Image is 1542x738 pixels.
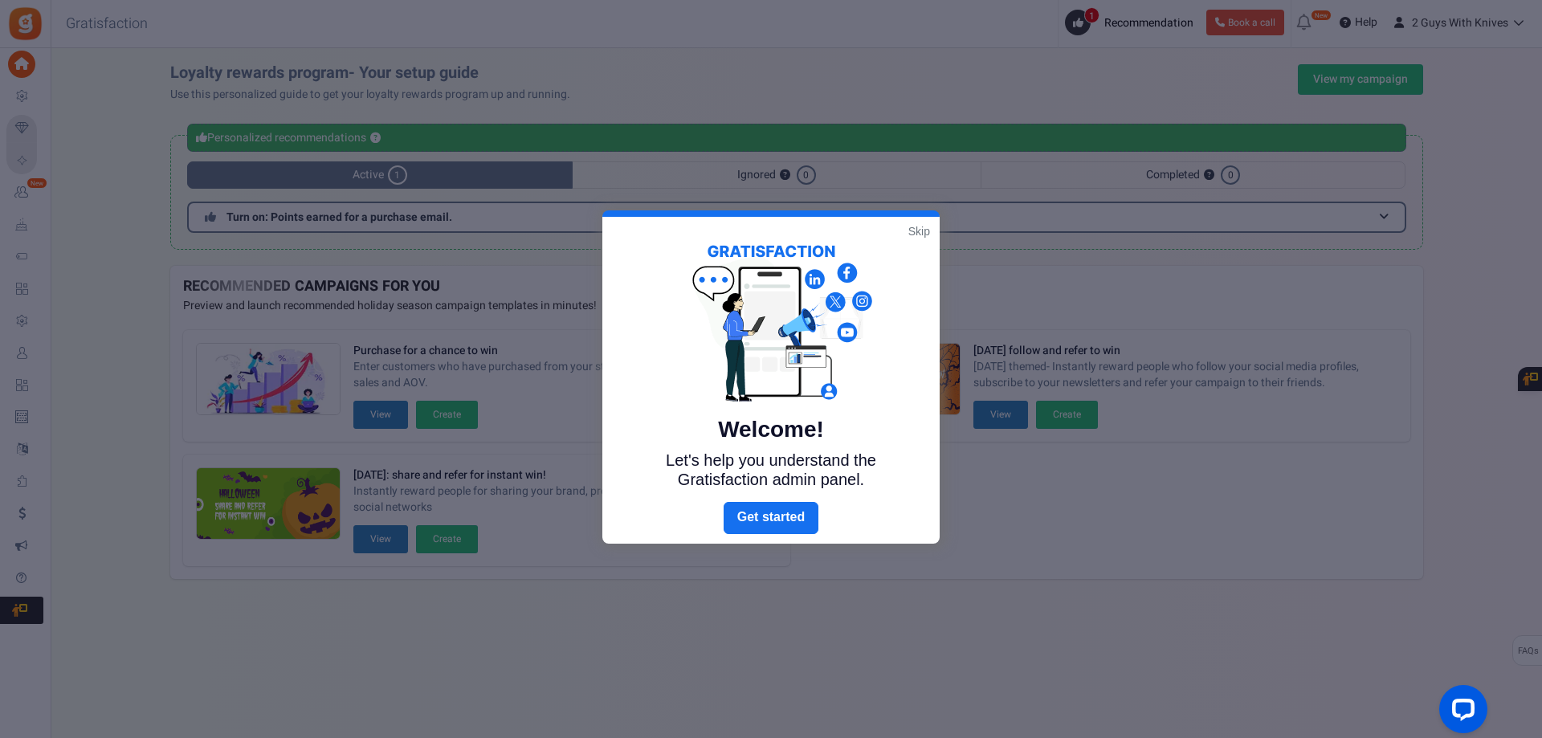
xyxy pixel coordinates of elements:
[638,417,904,442] h5: Welcome!
[638,451,904,489] p: Let's help you understand the Gratisfaction admin panel.
[908,223,930,239] a: Skip
[724,502,818,534] a: Next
